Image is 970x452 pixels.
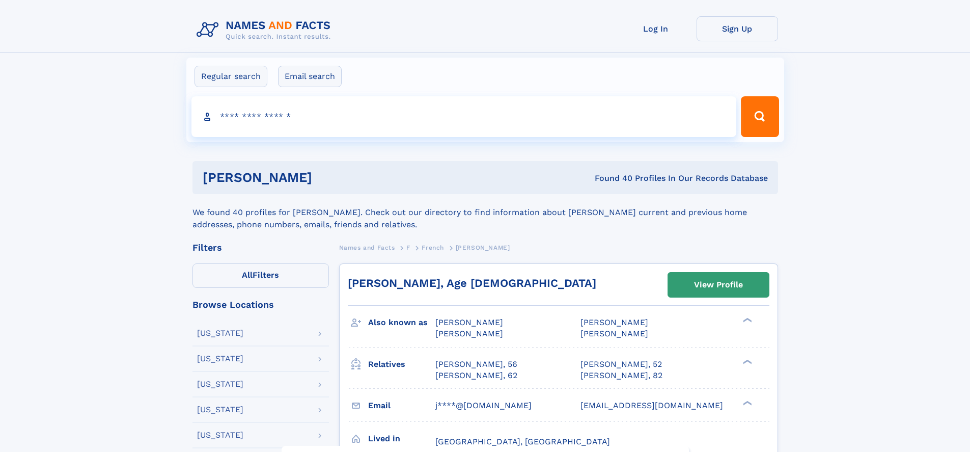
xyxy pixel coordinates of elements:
h1: [PERSON_NAME] [203,171,454,184]
a: [PERSON_NAME], Age [DEMOGRAPHIC_DATA] [348,277,596,289]
span: [PERSON_NAME] [456,244,510,251]
span: F [406,244,410,251]
span: [EMAIL_ADDRESS][DOMAIN_NAME] [580,401,723,410]
div: ❯ [740,358,753,365]
span: [PERSON_NAME] [435,329,503,338]
div: Browse Locations [192,300,329,309]
label: Regular search [195,66,267,87]
div: [US_STATE] [197,380,243,388]
a: Names and Facts [339,241,395,254]
a: French [422,241,444,254]
span: [GEOGRAPHIC_DATA], [GEOGRAPHIC_DATA] [435,437,610,446]
span: [PERSON_NAME] [580,329,648,338]
span: All [242,270,253,280]
div: [US_STATE] [197,329,243,337]
a: View Profile [668,273,769,297]
label: Filters [192,263,329,288]
a: Sign Up [697,16,778,41]
label: Email search [278,66,342,87]
div: [US_STATE] [197,431,243,439]
a: [PERSON_NAME], 62 [435,370,517,381]
img: Logo Names and Facts [192,16,339,44]
h3: Also known as [368,314,435,331]
div: ❯ [740,317,753,324]
div: Found 40 Profiles In Our Records Database [453,173,768,184]
span: French [422,244,444,251]
span: [PERSON_NAME] [580,317,648,327]
input: search input [191,96,737,137]
div: [US_STATE] [197,406,243,414]
button: Search Button [741,96,779,137]
div: View Profile [694,273,743,297]
div: Filters [192,243,329,252]
a: Log In [615,16,697,41]
a: [PERSON_NAME], 52 [580,359,662,370]
a: [PERSON_NAME], 82 [580,370,662,381]
h3: Email [368,397,435,414]
div: ❯ [740,400,753,406]
a: [PERSON_NAME], 56 [435,359,517,370]
a: F [406,241,410,254]
span: [PERSON_NAME] [435,317,503,327]
h3: Relatives [368,356,435,373]
div: [US_STATE] [197,355,243,363]
div: We found 40 profiles for [PERSON_NAME]. Check out our directory to find information about [PERSON... [192,194,778,231]
h3: Lived in [368,430,435,447]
